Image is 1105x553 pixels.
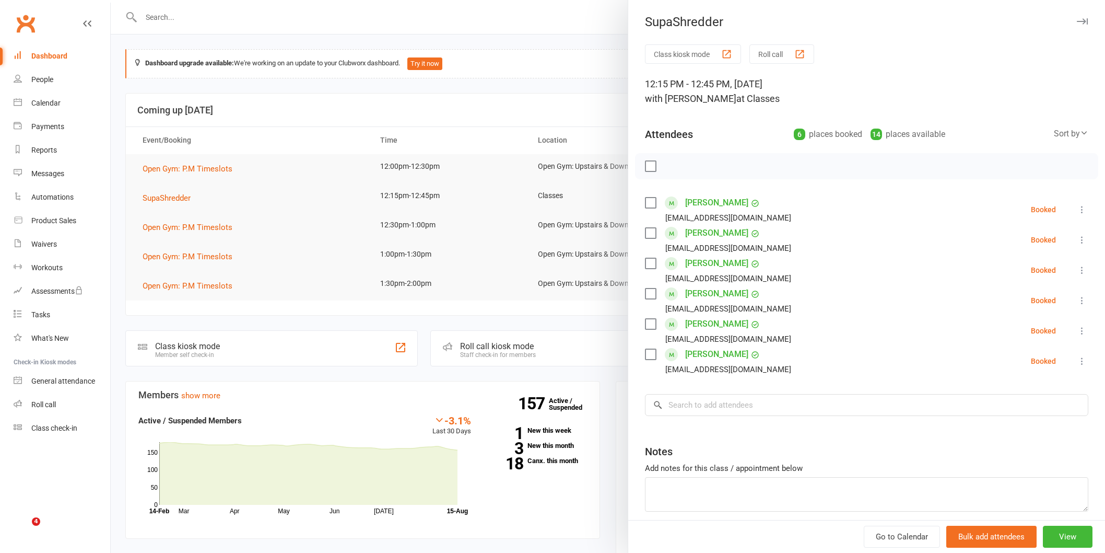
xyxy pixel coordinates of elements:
[864,526,940,548] a: Go to Calendar
[1031,206,1056,213] div: Booked
[1031,327,1056,335] div: Booked
[31,146,57,154] div: Reports
[628,15,1105,29] div: SupaShredder
[31,424,77,432] div: Class check-in
[14,186,110,209] a: Automations
[31,377,95,385] div: General attendance
[14,209,110,233] a: Product Sales
[31,287,83,295] div: Assessments
[31,169,64,178] div: Messages
[31,263,63,272] div: Workouts
[13,10,39,37] a: Clubworx
[685,346,748,363] a: [PERSON_NAME]
[31,334,69,342] div: What's New
[1054,127,1088,141] div: Sort by
[794,129,805,140] div: 6
[946,526,1037,548] button: Bulk add attendees
[14,417,110,440] a: Class kiosk mode
[645,444,673,459] div: Notes
[14,393,110,417] a: Roll call
[665,302,791,316] div: [EMAIL_ADDRESS][DOMAIN_NAME]
[645,127,693,142] div: Attendees
[685,255,748,272] a: [PERSON_NAME]
[665,241,791,255] div: [EMAIL_ADDRESS][DOMAIN_NAME]
[736,93,780,104] span: at Classes
[1043,526,1092,548] button: View
[31,122,64,131] div: Payments
[14,162,110,186] a: Messages
[665,272,791,285] div: [EMAIL_ADDRESS][DOMAIN_NAME]
[1031,297,1056,304] div: Booked
[14,44,110,68] a: Dashboard
[794,127,862,142] div: places booked
[14,280,110,303] a: Assessments
[645,77,1088,106] div: 12:15 PM - 12:45 PM, [DATE]
[14,327,110,350] a: What's New
[665,363,791,376] div: [EMAIL_ADDRESS][DOMAIN_NAME]
[665,211,791,225] div: [EMAIL_ADDRESS][DOMAIN_NAME]
[32,517,40,526] span: 4
[31,99,61,107] div: Calendar
[685,194,748,211] a: [PERSON_NAME]
[1031,236,1056,244] div: Booked
[14,68,110,91] a: People
[14,139,110,162] a: Reports
[645,93,736,104] span: with [PERSON_NAME]
[31,240,57,248] div: Waivers
[1031,358,1056,365] div: Booked
[685,285,748,302] a: [PERSON_NAME]
[685,225,748,241] a: [PERSON_NAME]
[871,129,882,140] div: 14
[645,44,741,64] button: Class kiosk mode
[871,127,945,142] div: places available
[685,316,748,332] a: [PERSON_NAME]
[1031,267,1056,274] div: Booked
[31,310,50,319] div: Tasks
[14,256,110,280] a: Workouts
[645,394,1088,416] input: Search to add attendees
[645,462,1088,475] div: Add notes for this class / appointment below
[14,91,110,115] a: Calendar
[14,370,110,393] a: General attendance kiosk mode
[749,44,814,64] button: Roll call
[31,216,76,225] div: Product Sales
[14,303,110,327] a: Tasks
[31,193,74,201] div: Automations
[14,115,110,139] a: Payments
[665,332,791,346] div: [EMAIL_ADDRESS][DOMAIN_NAME]
[10,517,36,543] iframe: Intercom live chat
[31,400,56,409] div: Roll call
[31,75,53,84] div: People
[14,233,110,256] a: Waivers
[31,52,67,60] div: Dashboard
